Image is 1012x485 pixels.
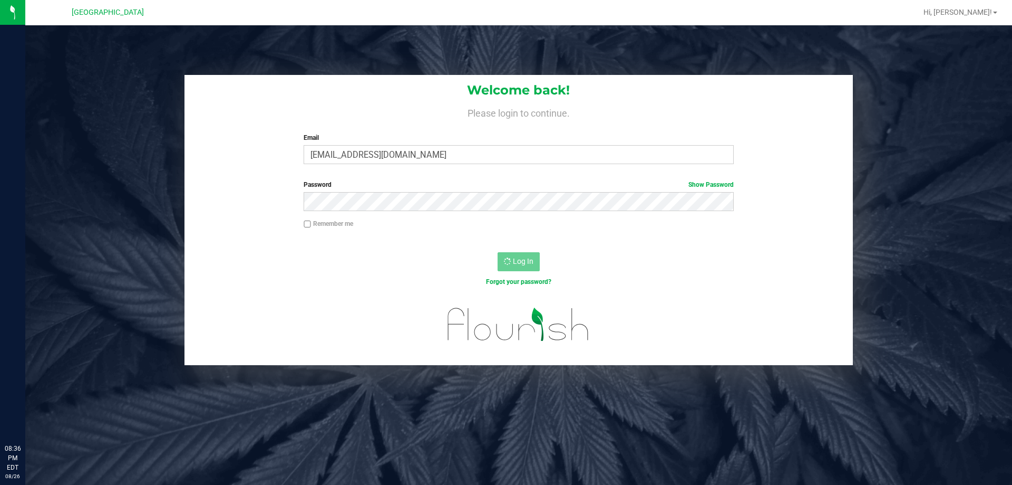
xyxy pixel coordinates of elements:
[184,106,853,118] h4: Please login to continue.
[688,181,734,188] a: Show Password
[513,257,533,265] span: Log In
[5,444,21,472] p: 08:36 PM EDT
[5,472,21,480] p: 08/26
[184,83,853,97] h1: Welcome back!
[435,298,602,351] img: flourish_logo.svg
[304,133,733,142] label: Email
[304,221,311,228] input: Remember me
[72,8,144,17] span: [GEOGRAPHIC_DATA]
[486,278,551,286] a: Forgot your password?
[498,252,540,271] button: Log In
[304,219,353,229] label: Remember me
[923,8,992,16] span: Hi, [PERSON_NAME]!
[304,181,332,188] span: Password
